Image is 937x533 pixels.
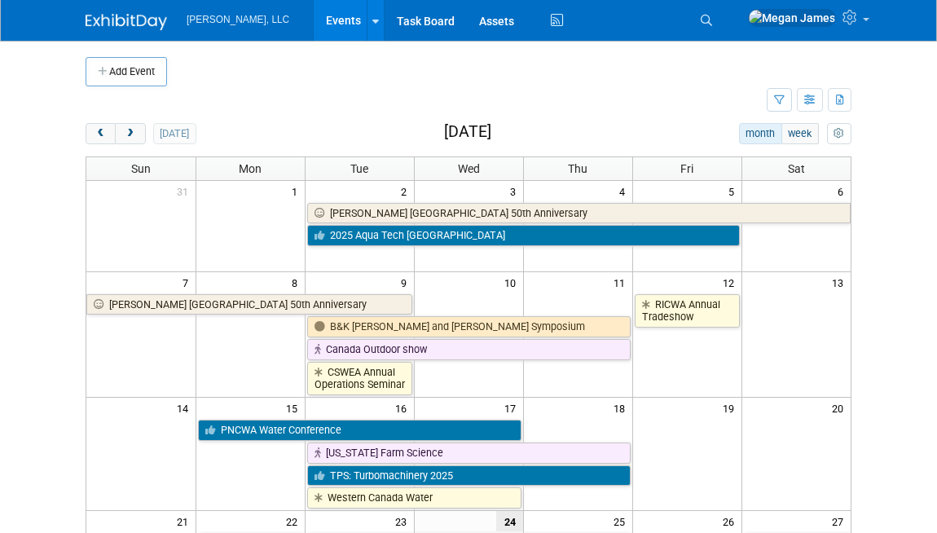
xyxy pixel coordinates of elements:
[86,294,412,315] a: [PERSON_NAME] [GEOGRAPHIC_DATA] 50th Anniversary
[175,511,196,531] span: 21
[739,123,782,144] button: month
[399,272,414,293] span: 9
[788,162,805,175] span: Sat
[781,123,819,144] button: week
[307,443,631,464] a: [US_STATE] Farm Science
[635,294,740,328] a: RICWA Annual Tradeshow
[198,420,521,441] a: PNCWA Water Conference
[830,272,851,293] span: 13
[307,225,740,246] a: 2025 Aqua Tech [GEOGRAPHIC_DATA]
[86,14,167,30] img: ExhibitDay
[86,57,167,86] button: Add Event
[307,203,851,224] a: [PERSON_NAME] [GEOGRAPHIC_DATA] 50th Anniversary
[290,272,305,293] span: 8
[307,465,631,487] a: TPS: Turbomachinery 2025
[836,181,851,201] span: 6
[834,129,844,139] i: Personalize Calendar
[727,181,741,201] span: 5
[153,123,196,144] button: [DATE]
[307,339,631,360] a: Canada Outdoor show
[239,162,262,175] span: Mon
[175,398,196,418] span: 14
[508,181,523,201] span: 3
[187,14,289,25] span: [PERSON_NAME], LLC
[175,181,196,201] span: 31
[350,162,368,175] span: Tue
[721,511,741,531] span: 26
[290,181,305,201] span: 1
[612,398,632,418] span: 18
[721,398,741,418] span: 19
[399,181,414,201] span: 2
[827,123,851,144] button: myCustomButton
[284,398,305,418] span: 15
[618,181,632,201] span: 4
[748,9,836,27] img: Megan James
[444,123,491,141] h2: [DATE]
[830,398,851,418] span: 20
[115,123,145,144] button: next
[612,511,632,531] span: 25
[284,511,305,531] span: 22
[131,162,151,175] span: Sun
[394,398,414,418] span: 16
[394,511,414,531] span: 23
[496,511,523,531] span: 24
[830,511,851,531] span: 27
[86,123,116,144] button: prev
[307,362,412,395] a: CSWEA Annual Operations Seminar
[307,316,631,337] a: B&K [PERSON_NAME] and [PERSON_NAME] Symposium
[181,272,196,293] span: 7
[458,162,480,175] span: Wed
[503,398,523,418] span: 17
[307,487,521,509] a: Western Canada Water
[680,162,693,175] span: Fri
[568,162,587,175] span: Thu
[503,272,523,293] span: 10
[612,272,632,293] span: 11
[721,272,741,293] span: 12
